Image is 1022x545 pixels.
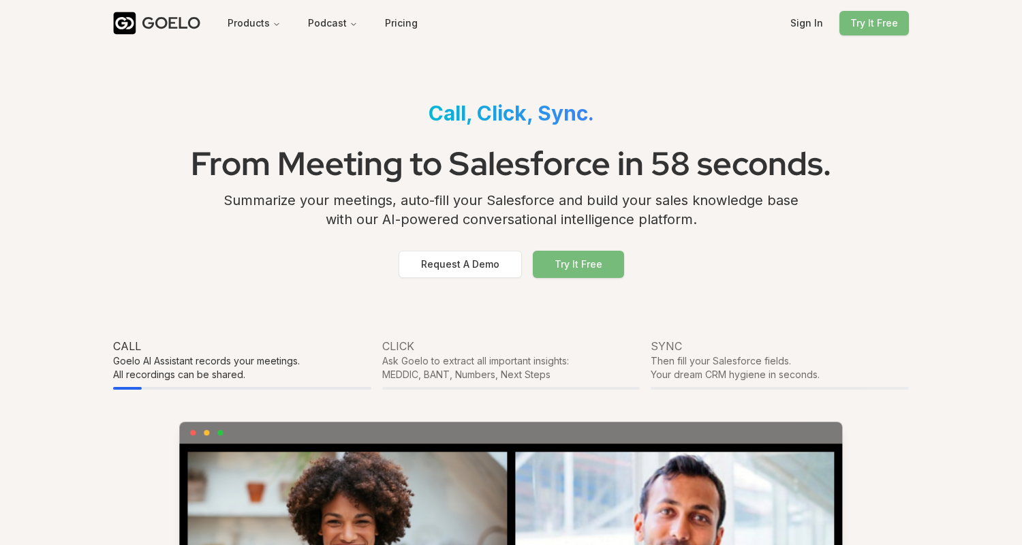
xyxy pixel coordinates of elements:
button: Request A Demo [399,251,522,278]
button: Podcast [297,11,369,35]
nav: Main [217,11,369,35]
button: Pricing [374,11,429,35]
img: Goelo Logo [113,12,136,35]
div: Your dream CRM hygiene in seconds. [651,368,909,381]
div: Call [113,338,371,354]
button: Try It Free [839,11,909,35]
div: Then fill your Salesforce fields. [651,354,909,368]
div: Click [382,338,640,354]
div: MEDDIC, BANT, Numbers, Next Steps [382,368,640,381]
div: GOELO [142,12,200,34]
div: All recordings can be shared. [113,368,371,381]
div: Goelo AI Assistant records your meetings. [113,354,371,368]
div: Ask Goelo to extract all important insights: [382,354,640,368]
h1: From Meeting to Salesforce in 58 seconds. [113,136,909,191]
button: Products [217,11,292,35]
div: Sync [651,338,909,354]
a: GOELO [113,12,211,35]
button: Try It Free [533,251,624,278]
span: Call, Click, Sync. [429,101,594,125]
button: Sign In [779,11,834,35]
div: Summarize your meetings, auto-fill your Salesforce and build your sales knowledge base with our A... [113,191,909,240]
